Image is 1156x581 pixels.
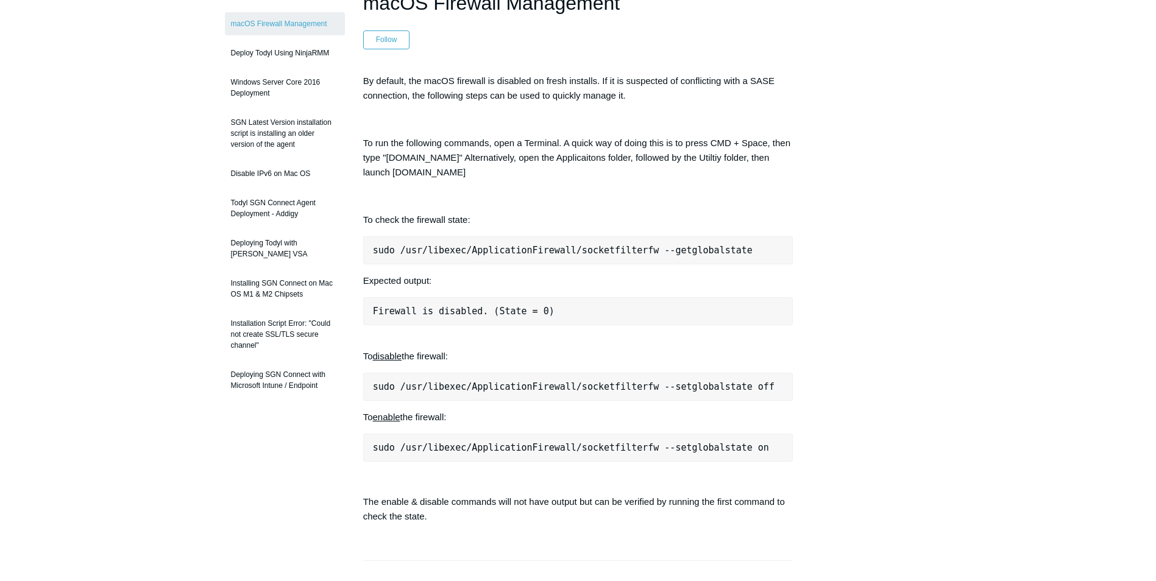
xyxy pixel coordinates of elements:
p: To run the following commands, open a Terminal. A quick way of doing this is to press CMD + Space... [363,136,793,180]
a: macOS Firewall Management [225,12,345,35]
a: Windows Server Core 2016 Deployment [225,71,345,105]
p: To the firewall: [363,410,793,424]
pre: Firewall is disabled. (State = 0) [363,297,793,325]
a: Disable IPv6 on Mac OS [225,162,345,185]
a: Deploy Todyl Using NinjaRMM [225,41,345,65]
pre: sudo /usr/libexec/ApplicationFirewall/socketfilterfw --setglobalstate on [363,434,793,462]
span: disable [373,351,402,361]
span: enable [373,412,400,422]
p: By default, the macOS firewall is disabled on fresh installs. If it is suspected of conflicting w... [363,74,793,103]
p: Expected output: [363,273,793,288]
p: To the firewall: [363,334,793,364]
p: To check the firewall state: [363,213,793,227]
a: Deploying Todyl with [PERSON_NAME] VSA [225,231,345,266]
pre: sudo /usr/libexec/ApplicationFirewall/socketfilterfw --setglobalstate off [363,373,793,401]
a: SGN Latest Version installation script is installing an older version of the agent [225,111,345,156]
a: Installing SGN Connect on Mac OS M1 & M2 Chipsets [225,272,345,306]
a: Installation Script Error: "Could not create SSL/TLS secure channel" [225,312,345,357]
a: Todyl SGN Connect Agent Deployment - Addigy [225,191,345,225]
pre: sudo /usr/libexec/ApplicationFirewall/socketfilterfw --getglobalstate [363,236,793,264]
p: The enable & disable commands will not have output but can be verified by running the first comma... [363,495,793,524]
a: Deploying SGN Connect with Microsoft Intune / Endpoint [225,363,345,397]
button: Follow Article [363,30,410,49]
